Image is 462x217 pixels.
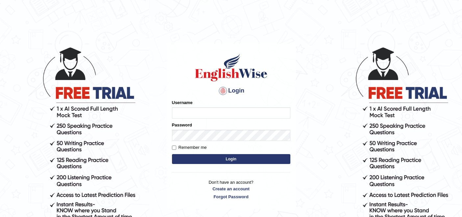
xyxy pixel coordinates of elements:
[172,194,290,200] a: Forgot Password
[172,144,207,151] label: Remember me
[172,99,193,106] label: Username
[172,186,290,192] a: Create an account
[172,146,176,150] input: Remember me
[172,179,290,200] p: Don't have an account?
[172,122,192,128] label: Password
[194,53,269,82] img: Logo of English Wise sign in for intelligent practice with AI
[172,154,290,164] button: Login
[172,86,290,96] h4: Login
